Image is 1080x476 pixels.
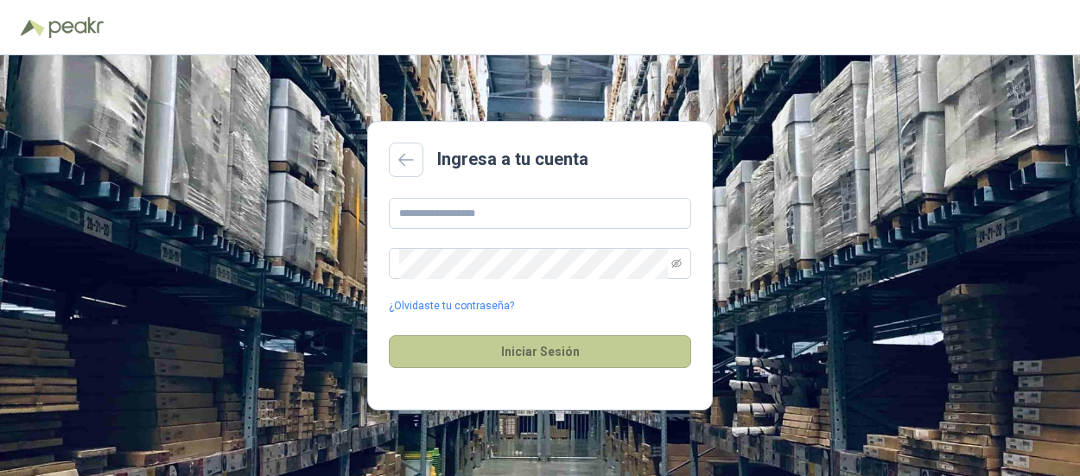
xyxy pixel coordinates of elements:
span: eye-invisible [671,258,682,269]
a: ¿Olvidaste tu contraseña? [389,298,514,314]
img: Peakr [48,17,104,38]
h2: Ingresa a tu cuenta [437,146,588,173]
img: Logo [21,19,45,36]
button: Iniciar Sesión [389,335,691,368]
